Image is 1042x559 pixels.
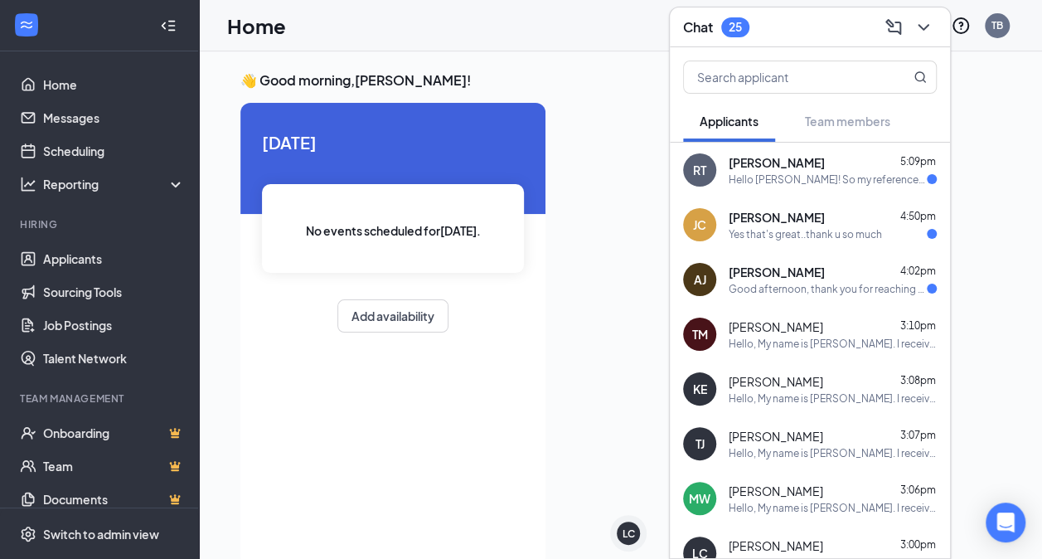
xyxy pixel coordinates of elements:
[43,342,185,375] a: Talent Network
[694,271,706,288] div: AJ
[991,18,1003,32] div: TB
[729,209,825,226] span: [PERSON_NAME]
[700,114,758,129] span: Applicants
[20,217,182,231] div: Hiring
[43,176,186,192] div: Reporting
[900,484,936,496] span: 3:06pm
[805,114,890,129] span: Team members
[43,416,185,450] a: OnboardingCrown
[337,299,448,333] button: Add availability
[693,162,706,178] div: RT
[900,155,936,168] span: 5:09pm
[306,221,481,240] span: No events scheduled for [DATE] .
[43,450,185,483] a: TeamCrown
[900,319,936,332] span: 3:10pm
[20,391,182,406] div: Team Management
[951,16,971,36] svg: QuestionInfo
[43,309,185,342] a: Job Postings
[43,483,185,516] a: DocumentsCrown
[729,501,937,515] div: Hello, My name is [PERSON_NAME]. I received your application for Management at [GEOGRAPHIC_DATA]'...
[884,17,904,37] svg: ComposeMessage
[729,373,823,390] span: [PERSON_NAME]
[729,282,927,296] div: Good afternoon, thank you for reaching out to me. I'd be happy to provide you with that informati...
[900,210,936,222] span: 4:50pm
[729,483,823,499] span: [PERSON_NAME]
[240,71,1001,90] h3: 👋 Good morning, [PERSON_NAME] !
[729,264,825,280] span: [PERSON_NAME]
[729,227,882,241] div: Yes that's great..thank u so much
[684,61,880,93] input: Search applicant
[695,435,705,452] div: TJ
[623,527,635,541] div: LC
[689,490,710,507] div: MW
[729,20,742,34] div: 25
[683,18,713,36] h3: Chat
[18,17,35,33] svg: WorkstreamLogo
[160,17,177,34] svg: Collapse
[729,173,927,187] div: Hello [PERSON_NAME]! So my references are: [PERSON_NAME] used to be my manager 4235082766. [PERSO...
[262,129,524,155] span: [DATE]
[729,446,937,460] div: Hello, My name is [PERSON_NAME]. I received your application for Management at [GEOGRAPHIC_DATA]'...
[729,154,825,171] span: [PERSON_NAME]
[729,337,937,351] div: Hello, My name is [PERSON_NAME]. I received your application for Management at [GEOGRAPHIC_DATA]'...
[900,538,936,551] span: 3:00pm
[986,503,1025,542] div: Open Intercom Messenger
[900,429,936,441] span: 3:07pm
[227,12,286,40] h1: Home
[880,14,907,41] button: ComposeMessage
[729,428,823,445] span: [PERSON_NAME]
[43,275,185,309] a: Sourcing Tools
[910,14,937,41] button: ChevronDown
[43,526,159,542] div: Switch to admin view
[693,381,707,397] div: KE
[20,526,36,542] svg: Settings
[43,68,185,101] a: Home
[20,176,36,192] svg: Analysis
[729,391,937,406] div: Hello, My name is [PERSON_NAME]. I received your application for Management at [GEOGRAPHIC_DATA]'...
[693,216,706,233] div: JC
[729,537,823,554] span: [PERSON_NAME]
[914,70,927,84] svg: MagnifyingGlass
[729,318,823,335] span: [PERSON_NAME]
[43,242,185,275] a: Applicants
[900,265,936,277] span: 4:02pm
[900,374,936,386] span: 3:08pm
[43,134,185,168] a: Scheduling
[43,101,185,134] a: Messages
[692,326,708,343] div: TM
[914,17,933,37] svg: ChevronDown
